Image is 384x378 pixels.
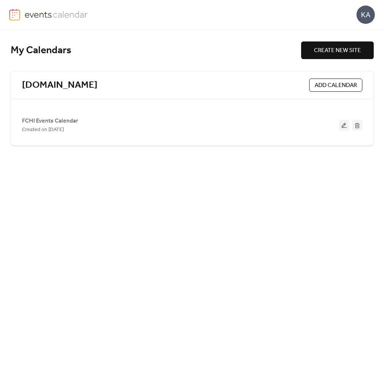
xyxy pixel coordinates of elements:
div: KA [356,6,375,24]
img: logo [9,9,20,21]
span: FCHI Events Calendar [22,117,78,126]
span: Created on [DATE] [22,126,64,134]
img: logo-type [25,9,88,20]
span: ADD CALENDAR [315,81,357,90]
span: CREATE NEW SITE [314,46,361,55]
a: FCHI Events Calendar [22,119,78,123]
div: My Calendars [11,44,301,57]
button: CREATE NEW SITE [301,41,374,59]
a: [DOMAIN_NAME] [22,79,98,91]
button: ADD CALENDAR [309,79,362,92]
